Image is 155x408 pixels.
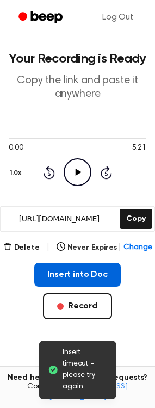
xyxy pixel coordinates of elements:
[34,263,121,287] button: Insert into Doc
[7,382,148,401] span: Contact us
[43,293,112,319] button: Record
[57,242,152,254] button: Never Expires|Change
[46,241,50,254] span: |
[3,242,40,254] button: Delete
[9,74,146,101] p: Copy the link and paste it anywhere
[91,4,144,30] a: Log Out
[9,143,23,154] span: 0:00
[132,143,146,154] span: 5:21
[49,383,128,400] a: [EMAIL_ADDRESS][DOMAIN_NAME]
[63,347,108,393] span: Insert timeout - please try again
[11,7,72,28] a: Beep
[123,242,152,254] span: Change
[119,242,121,254] span: |
[120,209,152,229] button: Copy
[9,52,146,65] h1: Your Recording is Ready
[9,164,25,182] button: 1.0x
